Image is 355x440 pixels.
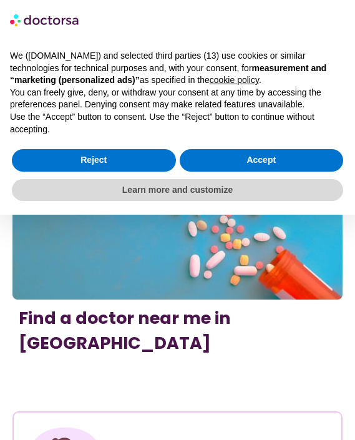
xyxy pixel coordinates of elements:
p: We ([DOMAIN_NAME]) and selected third parties (13) use cookies or similar technologies for techni... [10,50,345,87]
img: logo [10,10,80,30]
button: Learn more and customize [12,179,343,202]
h1: Find a doctor near me in [GEOGRAPHIC_DATA] [19,306,336,356]
iframe: Customer reviews powered by Trustpilot [19,369,336,384]
iframe: Customer reviews powered by Trustpilot [19,384,336,399]
a: cookie policy [210,75,259,85]
button: Accept [180,149,344,172]
p: You can freely give, deny, or withdraw your consent at any time by accessing the preferences pane... [10,87,345,111]
button: Reject [12,149,176,172]
p: Use the “Accept” button to consent. Use the “Reject” button to continue without accepting. [10,111,345,135]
